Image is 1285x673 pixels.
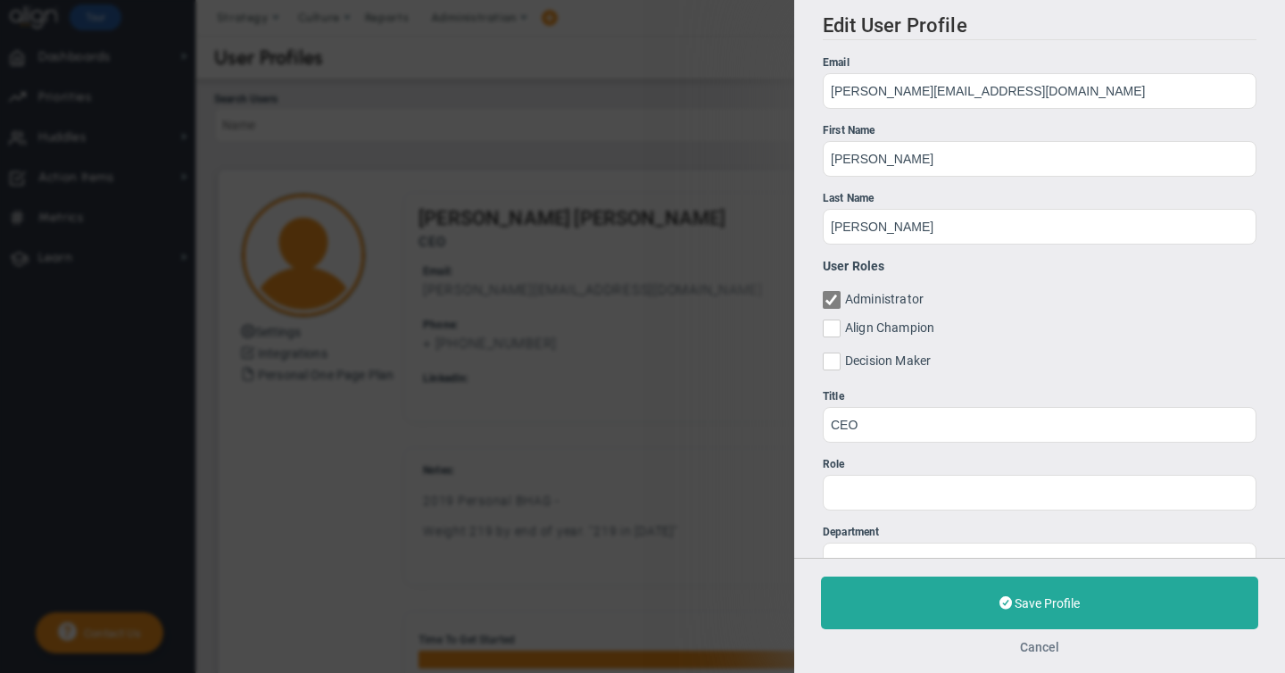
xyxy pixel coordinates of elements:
[823,291,1256,309] label: You cannot remove yourself from the Administrator role.
[823,456,1256,473] div: Role
[823,353,1256,375] label: Decision Maker
[823,543,1256,578] input: Department
[823,524,1256,541] div: Department
[823,258,1256,274] h4: User Roles
[823,407,1256,443] input: Title
[823,320,1256,342] label: Align Champion
[845,291,924,309] span: Administrator
[823,54,1256,71] div: Email
[823,209,1256,245] input: Last Name
[823,388,1256,405] div: Title
[823,475,1256,511] input: Role
[1015,596,1080,611] span: Save Profile
[823,73,1256,109] input: Email
[823,190,1256,207] div: Last Name
[821,577,1258,629] button: Save Profile
[1020,640,1059,654] button: Cancel
[823,122,1256,139] div: First Name
[823,141,1256,177] input: First Name
[823,14,1256,40] h2: Edit User Profile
